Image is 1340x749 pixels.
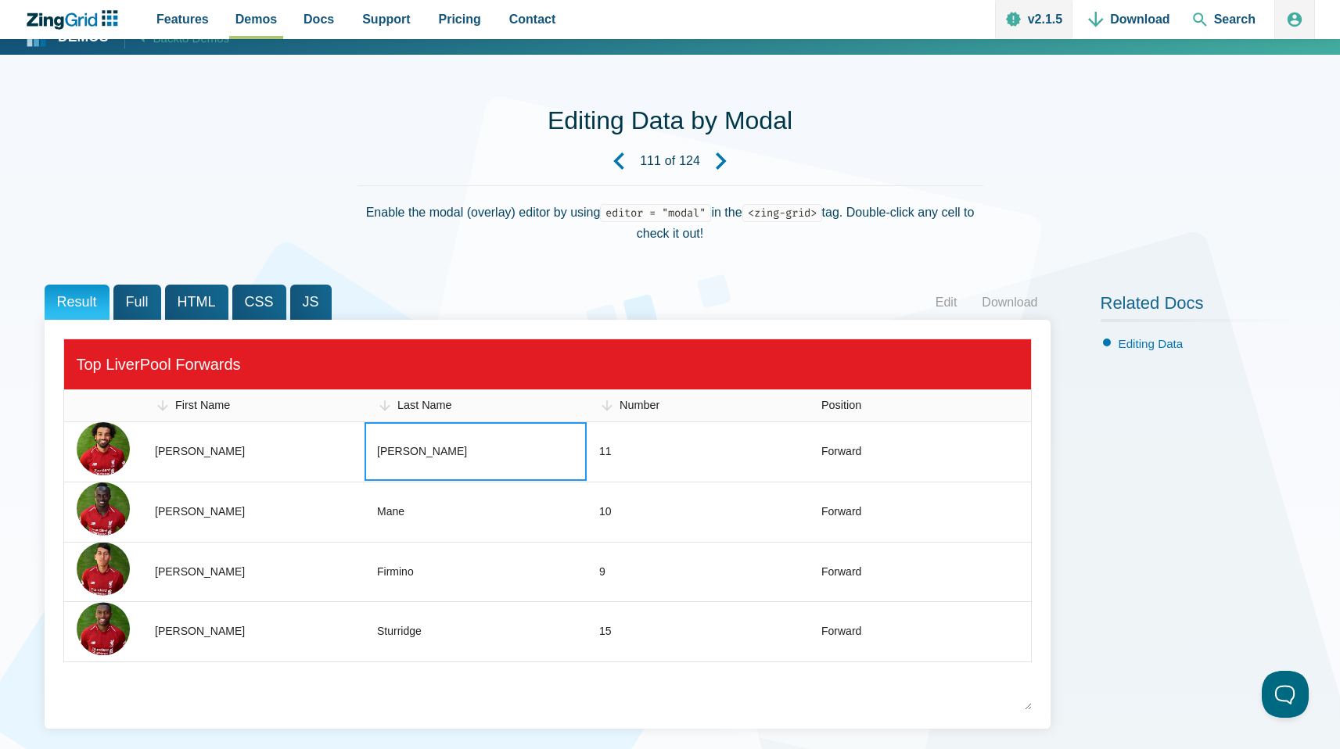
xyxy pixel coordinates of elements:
div: Forward [821,503,861,521]
span: Position [821,399,861,411]
span: Demos [235,9,277,30]
div: Top LiverPool Forwards [77,351,1018,378]
strong: 124 [679,155,700,167]
span: First Name [175,399,230,411]
code: <zing-grid> [742,204,822,222]
div: Enable the modal (overlay) editor by using in the tag. Double-click any cell to check it out! [357,185,983,260]
a: Download [969,291,1050,314]
span: Pricing [439,9,481,30]
div: Forward [821,443,861,461]
span: Number [620,399,659,411]
div: Sturridge [377,622,422,641]
span: Result [45,285,110,320]
div: [PERSON_NAME] [155,503,245,521]
span: of [665,155,675,167]
div: 9 [599,563,605,582]
span: Features [156,9,209,30]
span: Support [362,9,410,30]
div: 15 [599,622,612,641]
div: Mane [377,503,404,521]
iframe: Toggle Customer Support [1262,671,1309,718]
h2: Related Docs [1101,292,1296,322]
div: 11 [599,443,612,461]
a: Next Demo [700,140,742,182]
strong: Demos [58,30,109,45]
div: [PERSON_NAME] [155,443,245,461]
img: Player Img N/A [77,422,130,475]
span: HTML [165,285,228,320]
div: Firmino [377,563,414,582]
span: Full [113,285,161,320]
img: Player Img N/A [77,482,130,536]
div: 10 [599,503,612,521]
span: Back [153,28,230,48]
div: Forward [821,563,861,582]
a: ZingChart Logo. Click to return to the homepage [25,10,126,30]
div: [PERSON_NAME] [155,563,245,582]
strong: 111 [640,155,661,167]
code: editor = "modal" [600,204,711,222]
a: Previous Demo [598,140,640,182]
a: Backto Demos [124,27,230,48]
div: Forward [821,622,861,641]
span: to Demos [179,31,229,45]
span: Last Name [397,399,452,411]
span: JS [290,285,332,320]
div: [PERSON_NAME] [377,443,467,461]
span: Contact [509,9,556,30]
a: Editing Data [1119,337,1184,350]
img: Player Img N/A [77,602,130,655]
a: Edit [923,291,970,314]
h1: Editing Data by Modal [548,105,792,140]
div: [PERSON_NAME] [155,622,245,641]
span: Docs [304,9,334,30]
span: CSS [232,285,286,320]
img: Player Img N/A [77,543,130,596]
